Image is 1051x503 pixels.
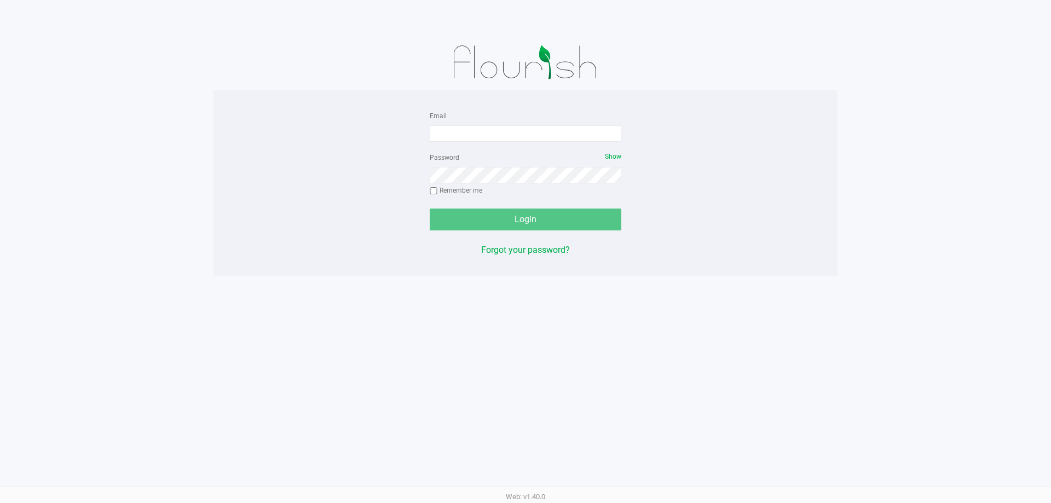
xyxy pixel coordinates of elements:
button: Forgot your password? [481,244,570,257]
label: Email [430,111,447,121]
label: Remember me [430,186,482,195]
span: Show [605,153,621,160]
input: Remember me [430,187,437,195]
span: Web: v1.40.0 [506,493,545,501]
label: Password [430,153,459,163]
